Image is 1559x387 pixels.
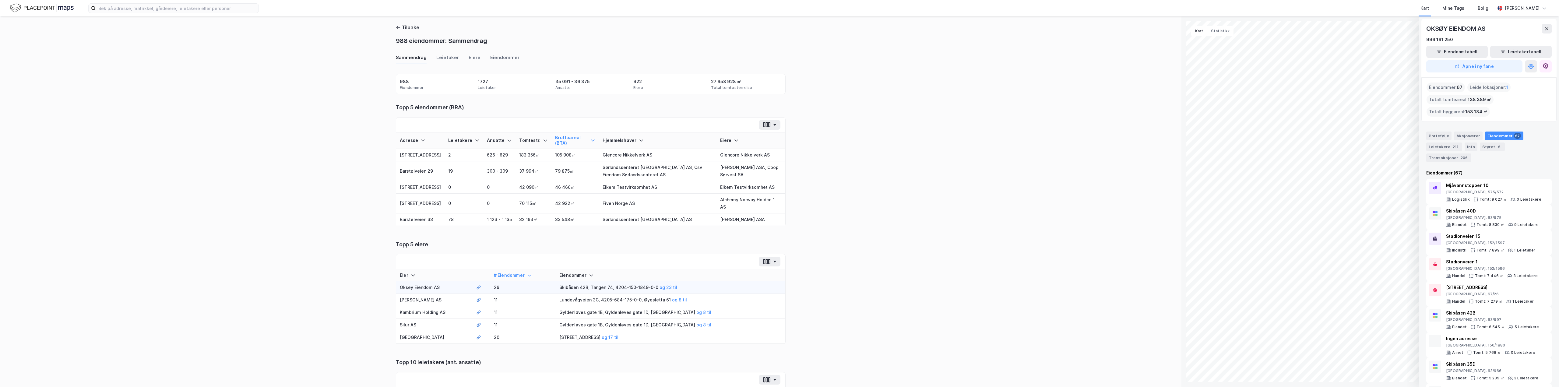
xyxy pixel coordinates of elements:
td: 105 908㎡ [551,149,599,161]
div: Eiendommer (67) [1426,169,1552,177]
div: Skibåsen 42B, Tangen 74, 4204-150-1849-0-0 [559,284,782,291]
div: Leietakere [448,138,480,143]
td: Kambrium Holding AS [396,306,473,319]
td: [STREET_ADDRESS] [396,194,445,213]
button: Kart [1191,26,1207,36]
div: 35 091 - 36 375 [555,78,590,85]
div: [STREET_ADDRESS] [559,334,782,341]
td: 0 [483,181,516,194]
div: Eiendommer [490,54,519,64]
td: [PERSON_NAME] ASA, Coop Sørvest SA [716,161,785,181]
span: 67 [1457,84,1462,91]
td: [STREET_ADDRESS] [396,181,445,194]
td: 0 [445,194,483,213]
div: Eiendommer [400,85,424,90]
div: [PERSON_NAME] [1505,5,1540,12]
iframe: Chat Widget [1529,358,1559,387]
div: Portefølje [1426,132,1452,140]
span: 138 389 ㎡ [1468,96,1491,103]
button: Åpne i ny fane [1426,60,1522,72]
button: Eiendomstabell [1426,46,1488,58]
div: Eiendommer [1485,132,1523,140]
div: [GEOGRAPHIC_DATA], 63/966 [1446,368,1538,373]
td: [PERSON_NAME] AS [396,294,473,306]
div: Total tomtestørrelse [711,85,752,90]
td: 11 [490,306,556,319]
div: 988 eiendommer: Sammendrag [396,36,487,46]
div: Handel [1452,299,1465,304]
div: Topp 5 eiere [396,241,786,248]
td: 20 [490,331,556,344]
div: [GEOGRAPHIC_DATA], 575/572 [1446,190,1541,195]
td: Sørlandssenteret [GEOGRAPHIC_DATA] AS, Csv Eiendom Sørlandssenteret AS [599,161,716,181]
td: 0 [445,181,483,194]
div: Lundevågveien 3C, 4205-684-175-0-0, Øyesletta 61 [559,296,782,304]
div: Adresse [400,138,441,143]
td: Alchemy Norway Holdco 1 AS [716,194,785,213]
div: Eiendommer : [1427,83,1465,92]
div: Styret [1480,142,1505,151]
td: 11 [490,294,556,306]
div: 3 Leietakere [1514,376,1538,381]
td: 42 090㎡ [516,181,551,194]
td: 70 115㎡ [516,194,551,213]
div: Tomt: 8 830 ㎡ [1476,222,1504,227]
div: Skibåsen 42B [1446,309,1539,317]
div: 206 [1459,155,1469,161]
td: [GEOGRAPHIC_DATA] [396,331,473,344]
div: 5 Leietakere [1515,325,1539,329]
div: 217 [1452,144,1460,150]
div: 1 Leietaker [1512,299,1534,304]
div: Kart [1420,5,1429,12]
div: OKSØY EIENDOM AS [1426,24,1487,33]
div: Totalt byggareal : [1427,107,1490,117]
div: 9 Leietakere [1514,222,1539,227]
div: Leietakere [1426,142,1462,151]
td: 79 875㎡ [551,161,599,181]
td: 2 [445,149,483,161]
div: Mjåvannstoppen 10 [1446,182,1541,189]
button: Tilbake [396,24,419,31]
td: Barstølveien 33 [396,213,445,226]
div: Stadionveien 15 [1446,233,1535,240]
div: Logistikk [1452,197,1470,202]
div: Leietaker [436,54,459,64]
div: 922 [633,78,642,85]
div: Gyldenløves gate 1B, Gyldenløves gate 1D, [GEOGRAPHIC_DATA] [559,321,782,329]
div: 67 [1514,133,1521,139]
td: 32 163㎡ [516,213,551,226]
div: 996 161 250 [1426,36,1453,43]
td: 78 [445,213,483,226]
span: 1 [1506,84,1508,91]
div: Transaksjoner [1426,153,1471,162]
div: 988 [400,78,409,85]
div: [GEOGRAPHIC_DATA], 63/997 [1446,317,1539,322]
div: Info [1465,142,1477,151]
div: 0 Leietakere [1517,197,1541,202]
td: [PERSON_NAME] ASA [716,213,785,226]
div: Handel [1452,273,1465,278]
div: Tomt: 5 768 ㎡ [1473,350,1501,355]
div: 0 Leietakere [1511,350,1535,355]
div: Eiere [633,85,643,90]
div: Tomt: 7 279 ㎡ [1475,299,1503,304]
div: Leide lokasjoner : [1467,83,1511,92]
div: Tomt: 7 899 ㎡ [1476,248,1504,253]
td: Glencore Nikkelverk AS [599,149,716,161]
td: Fiven Norge AS [599,194,716,213]
td: 46 466㎡ [551,181,599,194]
div: Ansatte [487,138,512,143]
div: # Eiendommer [494,273,552,278]
td: 19 [445,161,483,181]
div: Hjemmelshaver [603,138,713,143]
td: Glencore Nikkelverk AS [716,149,785,161]
button: Leietakertabell [1490,46,1552,58]
td: Elkem Testvirksomhet AS [716,181,785,194]
div: [GEOGRAPHIC_DATA], 152/1596 [1446,266,1538,271]
div: Kontrollprogram for chat [1529,358,1559,387]
div: Bolig [1478,5,1488,12]
div: Tomt: 9 027 ㎡ [1480,197,1507,202]
div: [GEOGRAPHIC_DATA], 152/1597 [1446,241,1535,245]
div: Bruttoareal (BTA) [555,135,595,146]
span: 153 184 ㎡ [1465,108,1487,115]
